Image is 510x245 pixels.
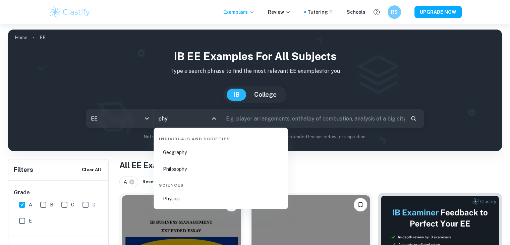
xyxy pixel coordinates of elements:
[156,177,285,191] div: Sciences
[119,159,502,171] h1: All EE Examples
[13,48,497,64] h1: IB EE examples for all subjects
[29,217,32,225] span: E
[371,6,382,18] button: Help and Feedback
[49,5,91,19] img: Clastify logo
[227,89,246,101] button: IB
[40,34,46,41] p: EE
[388,5,401,19] button: RS
[71,201,74,208] span: C
[414,6,462,18] button: UPGRADE NOW
[80,165,103,175] button: Clear All
[8,30,502,151] img: profile cover
[92,201,96,208] span: D
[347,8,365,16] a: Schools
[209,114,219,123] button: Close
[86,109,153,128] div: EE
[156,145,285,160] li: Geography
[124,178,130,186] span: A
[141,177,164,187] button: Reset All
[14,189,104,197] h6: Grade
[119,177,138,187] div: A
[14,165,33,175] h6: Filters
[156,161,285,177] li: Philosophy
[15,33,27,42] a: Home
[307,8,333,16] a: Tutoring
[13,67,497,75] p: Type a search phrase to find the most relevant EE examples for you
[156,131,285,145] div: Individuals and Societies
[247,89,283,101] button: College
[221,109,405,128] input: E.g. player arrangements, enthalpy of combustion, analysis of a big city...
[223,8,254,16] p: Exemplars
[354,198,367,211] button: Bookmark
[408,113,419,124] button: Search
[13,134,497,140] p: Not sure what to search for? You can always look through our example Extended Essays below for in...
[29,201,32,208] span: A
[268,8,291,16] p: Review
[50,201,53,208] span: B
[390,8,398,16] h6: RS
[156,191,285,206] li: Physics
